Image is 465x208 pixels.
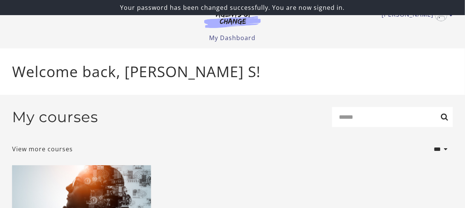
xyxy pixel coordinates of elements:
img: Agents of Change Logo [196,11,269,28]
a: View more courses [12,144,73,154]
p: Your password has been changed successfully. You are now signed in. [3,3,462,12]
a: Toggle menu [382,9,449,21]
p: Welcome back, [PERSON_NAME] S! [12,61,453,83]
a: My Dashboard [209,34,256,42]
h2: My courses [12,108,98,126]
